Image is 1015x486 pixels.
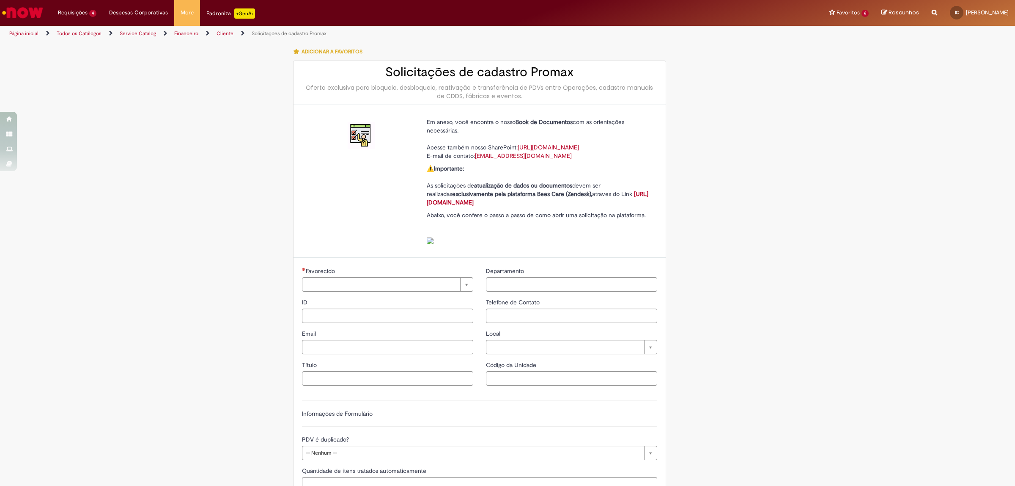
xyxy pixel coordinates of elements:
div: Oferta exclusiva para bloqueio, desbloqueio, reativação e transferência de PDVs entre Operações, ... [302,83,657,100]
input: Departamento [486,277,657,292]
span: 6 [861,10,869,17]
a: Todos os Catálogos [57,30,101,37]
input: Email [302,340,473,354]
label: Informações de Formulário [302,410,373,417]
span: IC [955,10,959,15]
span: PDV é duplicado? [302,436,351,443]
p: +GenAi [234,8,255,19]
div: Padroniza [206,8,255,19]
input: Telefone de Contato [486,309,657,323]
a: Rascunhos [881,9,919,17]
span: -- Nenhum -- [306,446,640,460]
a: Financeiro [174,30,198,37]
span: ID [302,298,309,306]
span: [PERSON_NAME] [966,9,1009,16]
span: Código da Unidade [486,361,538,369]
span: Rascunhos [889,8,919,17]
span: Necessários - Favorecido [306,267,337,275]
a: Limpar campo Local [486,340,657,354]
img: sys_attachment.do [427,237,433,244]
span: Telefone de Contato [486,298,541,306]
a: Solicitações de cadastro Promax [252,30,326,37]
span: Email [302,330,318,337]
span: Necessários [302,268,306,271]
p: ⚠️ As solicitações de devem ser realizadas atraves do Link [427,164,651,207]
input: Código da Unidade [486,371,657,386]
img: ServiceNow [1,4,44,21]
img: Solicitações de cadastro Promax [348,122,375,149]
p: Abaixo, você confere o passo a passo de como abrir uma solicitação na plataforma. [427,211,651,245]
a: Cliente [217,30,233,37]
span: Local [486,330,502,337]
a: [EMAIL_ADDRESS][DOMAIN_NAME] [475,152,572,160]
a: Limpar campo Favorecido [302,277,473,292]
span: Requisições [58,8,88,17]
strong: Book de Documentos [516,118,573,126]
a: Página inicial [9,30,38,37]
input: Título [302,371,473,386]
button: Adicionar a Favoritos [293,43,367,61]
span: Adicionar a Favoritos [302,48,362,55]
span: Quantidade de itens tratados automaticamente [302,467,428,475]
p: Em anexo, você encontra o nosso com as orientações necessárias. Acesse também nosso SharePoint: E... [427,118,651,160]
ul: Trilhas de página [6,26,670,41]
strong: exclusivamente pela plataforma Bees Care (Zendesk), [452,190,592,198]
span: Título [302,361,318,369]
span: Departamento [486,267,526,275]
span: Despesas Corporativas [109,8,168,17]
span: Favoritos [837,8,860,17]
strong: atualização de dados ou documentos [474,182,572,189]
h2: Solicitações de cadastro Promax [302,65,657,79]
a: [URL][DOMAIN_NAME] [518,144,579,151]
span: More [181,8,194,17]
input: ID [302,309,473,323]
strong: Importante: [434,165,464,172]
a: [URL][DOMAIN_NAME] [427,190,648,206]
span: 4 [89,10,96,17]
a: Service Catalog [120,30,156,37]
